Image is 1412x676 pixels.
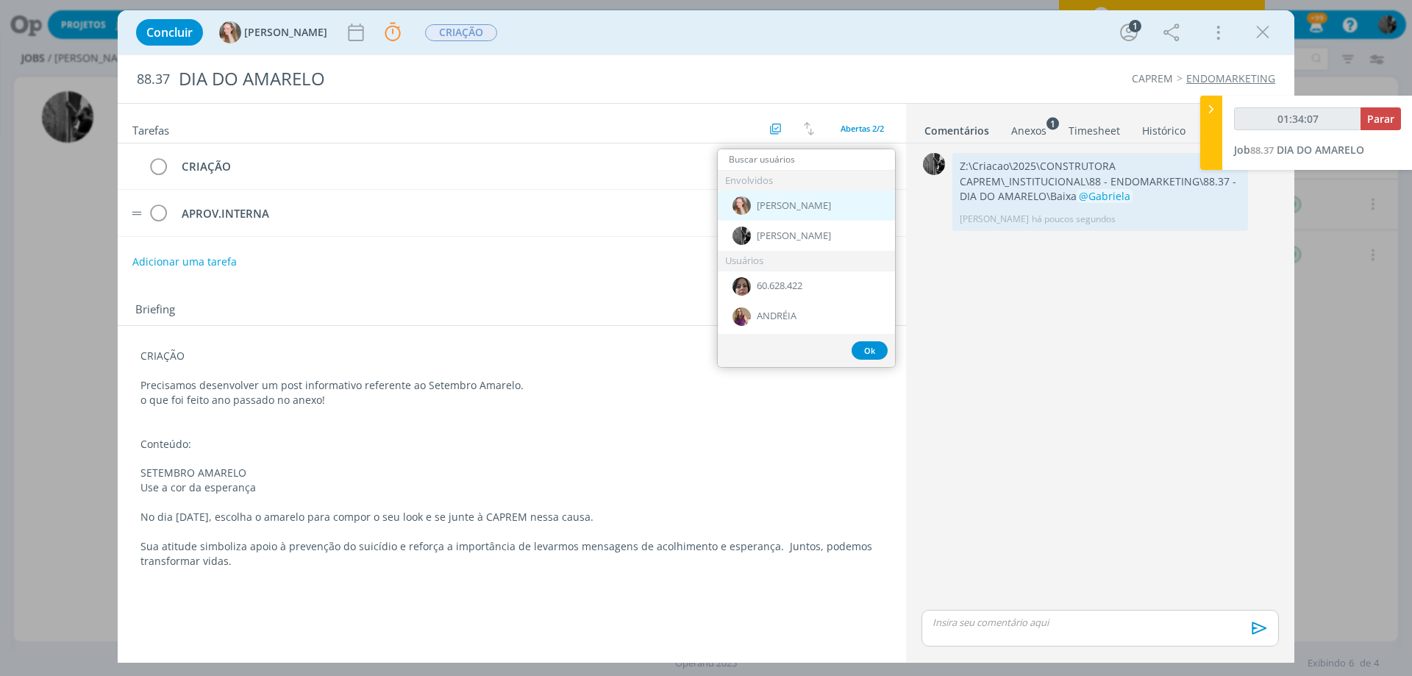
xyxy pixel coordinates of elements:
div: Envolvidos [718,171,895,191]
a: Comentários [924,117,990,138]
span: [PERSON_NAME] [757,230,831,242]
span: Concluir [146,26,193,38]
span: Parar [1367,112,1394,126]
sup: 1 [1046,117,1059,129]
div: CRIAÇÃO [175,157,730,176]
p: SETEMBRO AMARELO [140,466,883,480]
img: P [732,227,751,245]
button: 1 [1117,21,1141,44]
img: arrow-down-up.svg [804,122,814,135]
span: [PERSON_NAME] [757,200,831,212]
span: Briefing [135,301,175,320]
a: CAPREM [1132,71,1173,85]
div: APROV.INTERNA [175,204,746,223]
div: Anexos [1011,124,1046,138]
span: 88.37 [1250,143,1274,157]
button: CRIAÇÃO [424,24,498,42]
span: [PERSON_NAME] [244,27,327,38]
span: 88.37 [137,71,170,88]
img: P [923,153,945,175]
p: o que foi feito ano passado no anexo! [140,393,883,408]
button: Parar [1361,107,1401,130]
img: drag-icon.svg [132,211,142,216]
span: CRIAÇÃO [425,24,497,41]
p: Sua atitude simboliza apoio à prevenção do suicídio e reforça a importância de levarmos mensagens... [140,539,883,569]
div: DIA DO AMARELO [173,61,795,97]
div: 1 [1129,20,1141,32]
button: Ok [852,341,888,360]
span: Tarefas [132,120,169,138]
div: Usuários [718,251,895,271]
span: ANDRÉIA [757,310,796,322]
a: Histórico [1141,117,1186,138]
p: Precisamos desenvolver um post informativo referente ao Setembro Amarelo. [140,378,883,393]
img: G [732,196,751,215]
img: A [732,307,751,326]
p: Z:\Criacao\2025\CONSTRUTORA CAPREM\_INSTITUCIONAL\88 - ENDOMARKETING\88.37 - DIA DO AMARELO\Baixa [960,159,1241,204]
div: dialog [118,10,1294,663]
input: Buscar usuários [718,149,895,170]
a: Job88.37DIA DO AMARELO [1234,143,1364,157]
span: 60.628.422 [757,280,802,292]
p: Conteúdo: [140,437,883,452]
button: Adicionar uma tarefa [132,249,238,275]
button: Concluir [136,19,203,46]
img: G [219,21,241,43]
p: CRIAÇÃO [140,349,883,363]
span: há poucos segundos [1032,213,1116,226]
span: @Gabriela [1079,189,1130,203]
span: DIA DO AMARELO [1277,143,1364,157]
p: No dia [DATE], escolha o amarelo para compor o seu look e se junte à CAPREM nessa causa. [140,510,883,524]
span: Abertas 2/2 [841,123,884,134]
p: [PERSON_NAME] [960,213,1029,226]
a: Timesheet [1068,117,1121,138]
a: ENDOMARKETING [1186,71,1275,85]
button: G[PERSON_NAME] [219,21,327,43]
p: Use a cor da esperança [140,480,883,495]
img: 6 [732,277,751,296]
